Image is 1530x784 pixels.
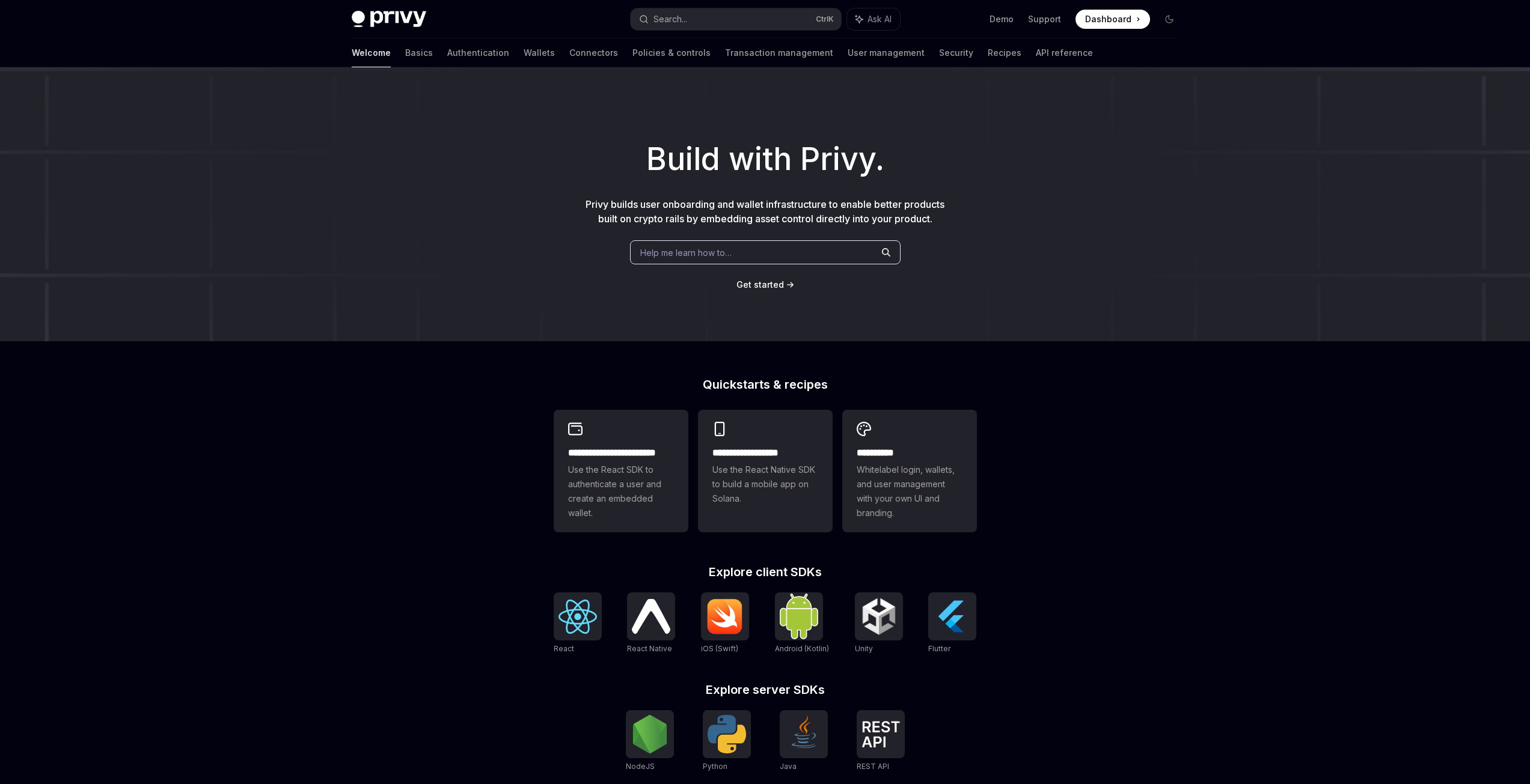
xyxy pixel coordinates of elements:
[627,644,672,653] span: React Native
[405,38,433,67] a: Basics
[524,38,555,67] a: Wallets
[855,592,903,655] a: UnityUnity
[627,592,675,655] a: React NativeReact Native
[988,38,1021,67] a: Recipes
[928,592,976,655] a: FlutterFlutter
[816,14,834,24] span: Ctrl K
[725,38,833,67] a: Transaction management
[780,594,818,639] img: Android (Kotlin)
[842,410,977,532] a: **** *****Whitelabel login, wallets, and user management with your own UI and branding.
[1036,38,1093,67] a: API reference
[848,38,925,67] a: User management
[855,644,873,653] span: Unity
[631,715,669,753] img: NodeJS
[586,198,944,225] span: Privy builds user onboarding and wallet infrastructure to enable better products built on crypto ...
[780,710,828,773] a: JavaJava
[785,715,823,753] img: Java
[933,597,972,636] img: Flutter
[868,13,892,25] span: Ask AI
[554,566,977,578] h2: Explore client SDKs
[558,600,597,634] img: React
[775,644,829,653] span: Android (Kotlin)
[706,598,744,634] img: iOS (Swift)
[554,378,977,390] h2: Quickstarts & recipes
[554,592,602,655] a: ReactReact
[554,684,977,696] h2: Explore server SDKs
[990,13,1014,25] a: Demo
[569,38,618,67] a: Connectors
[640,246,732,259] span: Help me learn how to…
[698,410,833,532] a: **** **** **** ***Use the React Native SDK to build a mobile app on Solana.
[780,762,797,771] span: Java
[708,715,746,753] img: Python
[352,38,391,67] a: Welcome
[857,710,905,773] a: REST APIREST API
[703,710,751,773] a: PythonPython
[631,8,841,30] button: Search...CtrlK
[1085,13,1131,25] span: Dashboard
[626,710,674,773] a: NodeJSNodeJS
[447,38,509,67] a: Authentication
[568,463,674,520] span: Use the React SDK to authenticate a user and create an embedded wallet.
[857,762,889,771] span: REST API
[861,721,900,747] img: REST API
[352,11,426,28] img: dark logo
[1076,10,1150,29] a: Dashboard
[632,599,670,633] img: React Native
[847,8,900,30] button: Ask AI
[701,592,749,655] a: iOS (Swift)iOS (Swift)
[736,279,784,290] span: Get started
[712,463,818,506] span: Use the React Native SDK to build a mobile app on Solana.
[703,762,727,771] span: Python
[1160,10,1179,29] button: Toggle dark mode
[701,644,738,653] span: iOS (Swift)
[939,38,973,67] a: Security
[653,12,687,26] div: Search...
[857,463,962,520] span: Whitelabel login, wallets, and user management with your own UI and branding.
[632,38,711,67] a: Policies & controls
[19,136,1511,183] h1: Build with Privy.
[775,592,829,655] a: Android (Kotlin)Android (Kotlin)
[1028,13,1061,25] a: Support
[860,597,898,636] img: Unity
[626,762,655,771] span: NodeJS
[928,644,950,653] span: Flutter
[736,279,784,291] a: Get started
[554,644,574,653] span: React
